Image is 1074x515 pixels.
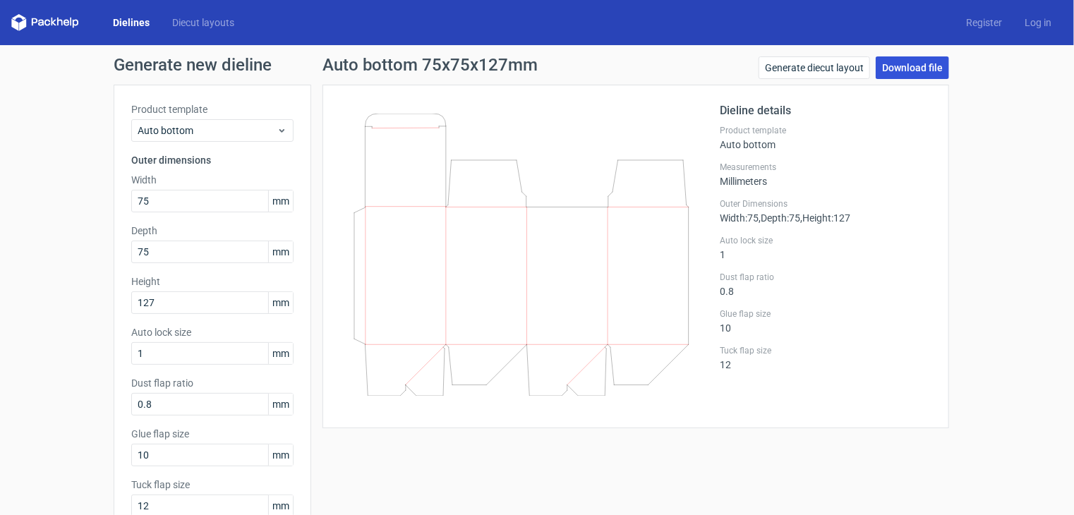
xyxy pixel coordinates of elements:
[131,224,294,238] label: Depth
[131,376,294,390] label: Dust flap ratio
[720,308,931,320] label: Glue flap size
[1013,16,1063,30] a: Log in
[720,125,931,150] div: Auto bottom
[720,345,931,356] label: Tuck flap size
[720,308,931,334] div: 10
[720,102,931,119] h2: Dieline details
[268,394,293,415] span: mm
[268,190,293,212] span: mm
[720,162,931,187] div: Millimeters
[720,272,931,283] label: Dust flap ratio
[268,444,293,466] span: mm
[720,272,931,297] div: 0.8
[131,478,294,492] label: Tuck flap size
[131,427,294,441] label: Glue flap size
[131,274,294,289] label: Height
[131,173,294,187] label: Width
[955,16,1013,30] a: Register
[138,123,277,138] span: Auto bottom
[102,16,161,30] a: Dielines
[720,235,931,246] label: Auto lock size
[114,56,960,73] h1: Generate new dieline
[161,16,246,30] a: Diecut layouts
[720,345,931,370] div: 12
[268,241,293,262] span: mm
[131,102,294,116] label: Product template
[800,212,850,224] span: , Height : 127
[268,343,293,364] span: mm
[876,56,949,79] a: Download file
[759,56,870,79] a: Generate diecut layout
[268,292,293,313] span: mm
[759,212,800,224] span: , Depth : 75
[720,125,931,136] label: Product template
[322,56,538,73] h1: Auto bottom 75x75x127mm
[131,153,294,167] h3: Outer dimensions
[720,198,931,210] label: Outer Dimensions
[720,212,759,224] span: Width : 75
[720,235,931,260] div: 1
[720,162,931,173] label: Measurements
[131,325,294,339] label: Auto lock size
